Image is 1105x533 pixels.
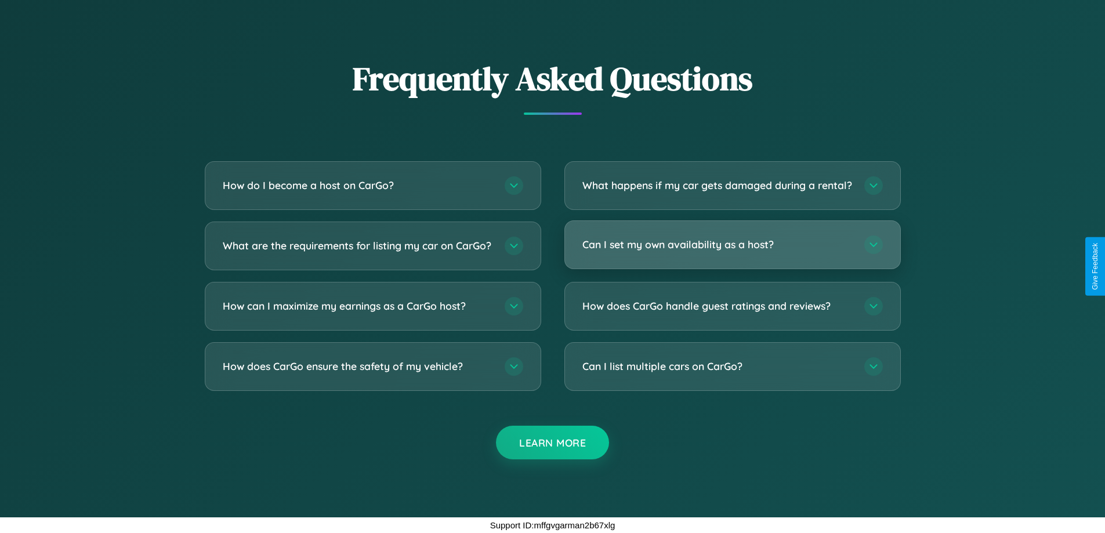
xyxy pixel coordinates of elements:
[582,359,853,374] h3: Can I list multiple cars on CarGo?
[223,238,493,253] h3: What are the requirements for listing my car on CarGo?
[205,56,901,101] h2: Frequently Asked Questions
[1091,243,1099,290] div: Give Feedback
[496,426,609,459] button: Learn More
[223,299,493,313] h3: How can I maximize my earnings as a CarGo host?
[582,178,853,193] h3: What happens if my car gets damaged during a rental?
[582,299,853,313] h3: How does CarGo handle guest ratings and reviews?
[223,359,493,374] h3: How does CarGo ensure the safety of my vehicle?
[490,517,615,533] p: Support ID: mffgvgarman2b67xlg
[223,178,493,193] h3: How do I become a host on CarGo?
[582,237,853,252] h3: Can I set my own availability as a host?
